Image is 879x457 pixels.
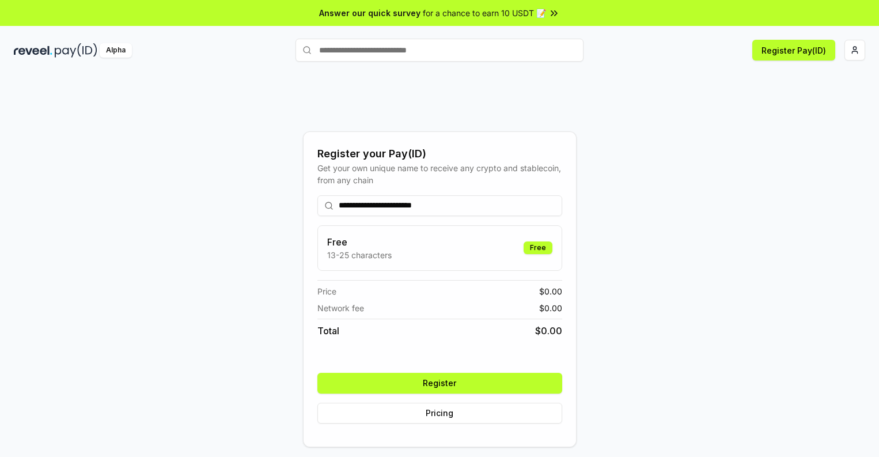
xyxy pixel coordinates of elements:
[752,40,835,61] button: Register Pay(ID)
[319,7,420,19] span: Answer our quick survey
[14,43,52,58] img: reveel_dark
[317,302,364,314] span: Network fee
[327,235,392,249] h3: Free
[317,324,339,338] span: Total
[317,146,562,162] div: Register your Pay(ID)
[317,162,562,186] div: Get your own unique name to receive any crypto and stablecoin, from any chain
[327,249,392,261] p: 13-25 characters
[535,324,562,338] span: $ 0.00
[539,285,562,297] span: $ 0.00
[100,43,132,58] div: Alpha
[55,43,97,58] img: pay_id
[317,373,562,394] button: Register
[539,302,562,314] span: $ 0.00
[423,7,546,19] span: for a chance to earn 10 USDT 📝
[524,241,552,254] div: Free
[317,403,562,424] button: Pricing
[317,285,336,297] span: Price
